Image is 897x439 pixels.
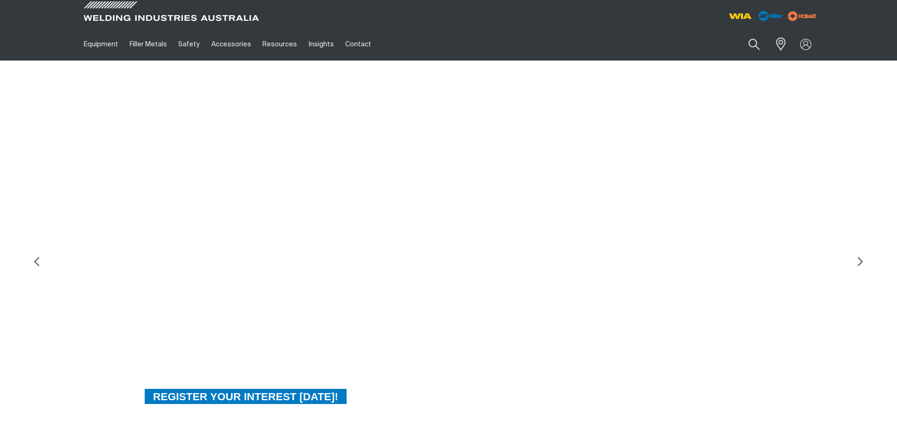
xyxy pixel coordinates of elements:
[785,9,819,23] img: miller
[78,28,634,61] nav: Main
[257,28,303,61] a: Resources
[144,288,536,329] div: Faster, easier setup. More capabilities. Reliability you can trust.
[145,388,347,405] span: REGISTER YOUR INTEREST [DATE]!
[738,33,770,55] button: Search products
[726,33,770,55] input: Product name or item number...
[851,252,870,271] img: NextArrow
[78,28,124,61] a: Equipment
[173,28,205,61] a: Safety
[124,28,173,61] a: Filler Metals
[144,236,536,266] div: THE NEW BOBCAT 265X™ WITH [PERSON_NAME] HAS ARRIVED!
[303,28,339,61] a: Insights
[27,252,46,271] img: PrevArrow
[340,28,377,61] a: Contact
[144,388,348,405] a: REGISTER YOUR INTEREST TODAY!
[206,28,257,61] a: Accessories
